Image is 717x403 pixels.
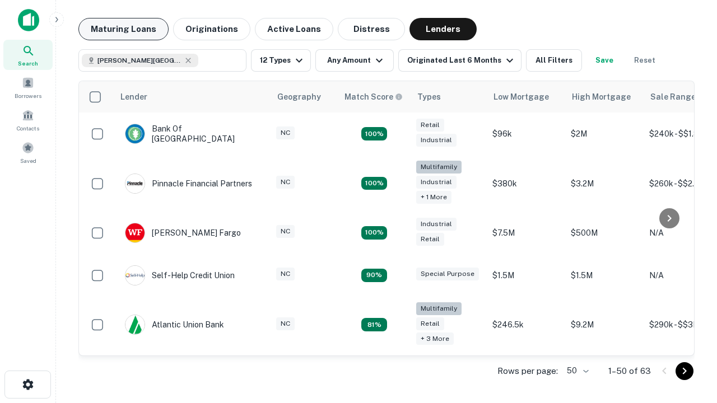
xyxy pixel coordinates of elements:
[18,59,38,68] span: Search
[20,156,36,165] span: Saved
[18,9,39,31] img: capitalize-icon.png
[125,174,145,193] img: picture
[416,332,454,345] div: + 3 more
[125,265,235,285] div: Self-help Credit Union
[125,223,145,242] img: picture
[344,91,401,103] h6: Match Score
[416,218,457,231] div: Industrial
[497,364,558,378] p: Rows per page:
[565,155,644,212] td: $3.2M
[487,113,565,155] td: $96k
[565,297,644,353] td: $9.2M
[416,134,457,147] div: Industrial
[565,113,644,155] td: $2M
[125,174,252,194] div: Pinnacle Financial Partners
[416,191,451,204] div: + 1 more
[398,49,522,72] button: Originated Last 6 Months
[173,18,250,40] button: Originations
[416,176,457,189] div: Industrial
[487,81,565,113] th: Low Mortgage
[493,90,549,104] div: Low Mortgage
[565,254,644,297] td: $1.5M
[120,90,147,104] div: Lender
[114,81,271,113] th: Lender
[17,124,39,133] span: Contacts
[125,124,259,144] div: Bank Of [GEOGRAPHIC_DATA]
[487,155,565,212] td: $380k
[416,119,444,132] div: Retail
[650,90,696,104] div: Sale Range
[487,297,565,353] td: $246.5k
[276,225,295,238] div: NC
[411,81,487,113] th: Types
[338,18,405,40] button: Distress
[361,269,387,282] div: Matching Properties: 11, hasApolloMatch: undefined
[361,318,387,331] div: Matching Properties: 10, hasApolloMatch: undefined
[565,212,644,254] td: $500M
[271,81,338,113] th: Geography
[251,49,311,72] button: 12 Types
[361,127,387,140] div: Matching Properties: 15, hasApolloMatch: undefined
[608,364,651,378] p: 1–50 of 63
[416,268,479,280] div: Special Purpose
[3,72,53,102] a: Borrowers
[276,176,295,189] div: NC
[15,91,41,100] span: Borrowers
[416,161,462,174] div: Multifamily
[255,18,333,40] button: Active Loans
[125,124,145,143] img: picture
[276,268,295,280] div: NC
[407,54,516,67] div: Originated Last 6 Months
[416,317,444,330] div: Retail
[3,105,53,135] a: Contacts
[3,137,53,167] a: Saved
[125,223,241,243] div: [PERSON_NAME] Fargo
[487,254,565,297] td: $1.5M
[125,315,224,335] div: Atlantic Union Bank
[416,302,462,315] div: Multifamily
[565,81,644,113] th: High Mortgage
[572,90,631,104] div: High Mortgage
[125,315,145,334] img: picture
[526,49,582,72] button: All Filters
[627,49,663,72] button: Reset
[276,317,295,330] div: NC
[3,40,53,70] a: Search
[676,362,693,380] button: Go to next page
[416,233,444,246] div: Retail
[409,18,477,40] button: Lenders
[417,90,441,104] div: Types
[315,49,394,72] button: Any Amount
[562,363,590,379] div: 50
[276,126,295,139] div: NC
[97,55,181,65] span: [PERSON_NAME][GEOGRAPHIC_DATA], [GEOGRAPHIC_DATA]
[661,278,717,331] iframe: Chat Widget
[125,266,145,285] img: picture
[361,226,387,240] div: Matching Properties: 14, hasApolloMatch: undefined
[277,90,321,104] div: Geography
[78,18,169,40] button: Maturing Loans
[338,81,411,113] th: Capitalize uses an advanced AI algorithm to match your search with the best lender. The match sco...
[586,49,622,72] button: Save your search to get updates of matches that match your search criteria.
[361,177,387,190] div: Matching Properties: 22, hasApolloMatch: undefined
[344,91,403,103] div: Capitalize uses an advanced AI algorithm to match your search with the best lender. The match sco...
[487,212,565,254] td: $7.5M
